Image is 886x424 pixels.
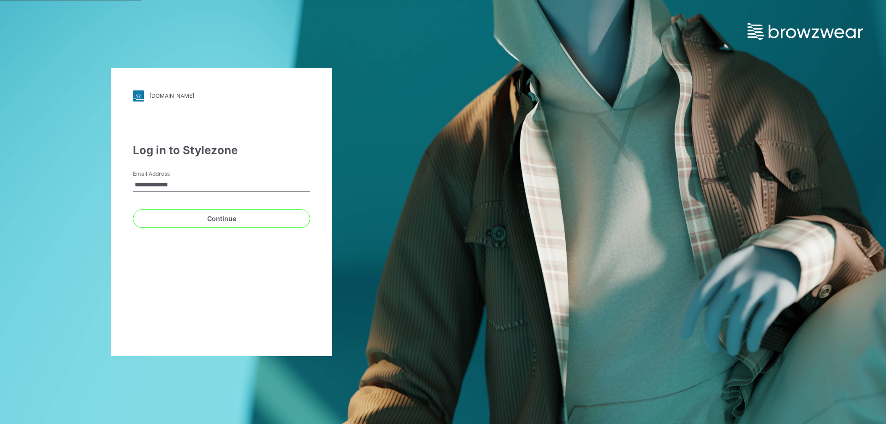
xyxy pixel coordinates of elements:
button: Continue [133,209,310,228]
label: Email Address [133,170,198,178]
a: [DOMAIN_NAME] [133,90,310,102]
div: [DOMAIN_NAME] [150,92,194,99]
div: Log in to Stylezone [133,142,310,159]
img: browzwear-logo.73288ffb.svg [748,23,863,40]
img: svg+xml;base64,PHN2ZyB3aWR0aD0iMjgiIGhlaWdodD0iMjgiIHZpZXdCb3g9IjAgMCAyOCAyOCIgZmlsbD0ibm9uZSIgeG... [133,90,144,102]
